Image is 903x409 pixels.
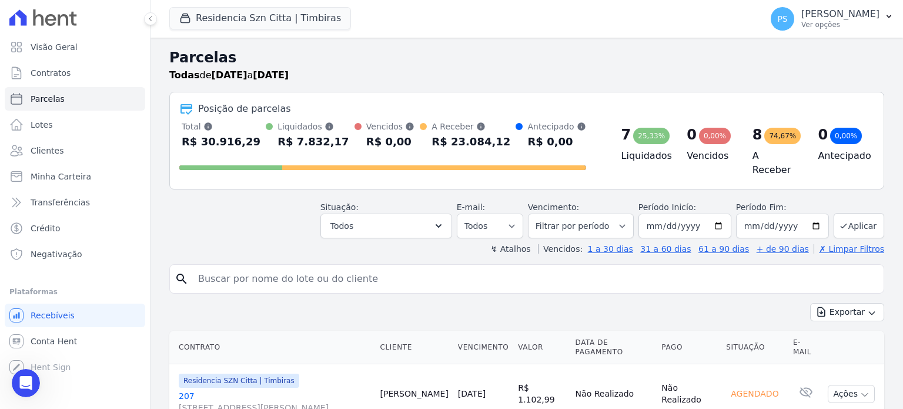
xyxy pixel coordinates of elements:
div: Antecipado [527,121,586,132]
button: go back [8,5,30,27]
th: Pago [657,331,721,364]
strong: [DATE] [253,69,289,81]
div: Liquidados [277,121,349,132]
a: Minha Carteira [5,165,145,188]
span: Minha Carteira [31,171,91,182]
th: Cliente [376,331,453,364]
label: Vencimento: [528,202,579,212]
label: Situação: [320,202,359,212]
div: Plataformas [9,285,141,299]
button: Exportar [810,303,884,321]
a: Crédito [5,217,145,240]
button: Ações [828,385,875,403]
label: ↯ Atalhos [490,244,530,254]
div: 0,00% [830,128,862,144]
textarea: Envie uma mensagem... [10,294,225,314]
span: Parcelas [31,93,65,105]
div: 0 [818,125,828,144]
div: [PERSON_NAME], boa tarde.Teve algum retorno referente ao disparo dos boletos desse mês? [42,68,226,123]
div: Adriane diz… [9,132,226,283]
button: Selecionador de GIF [37,319,46,328]
p: [PERSON_NAME] [801,8,879,20]
h4: A Receber [752,149,800,177]
button: Start recording [75,319,84,328]
h4: Liquidados [621,149,668,163]
p: Ativo(a) nos últimos 15min [57,15,160,26]
div: Posição de parcelas [198,102,291,116]
div: R$ 23.084,12 [432,132,510,151]
label: Vencidos: [538,244,583,254]
div: 8 [752,125,762,144]
label: E-mail: [457,202,486,212]
div: Paula diz… [9,68,226,132]
th: Contrato [169,331,376,364]
iframe: Intercom live chat [12,369,40,397]
div: R$ 30.916,29 [182,132,260,151]
div: 74,67% [764,128,801,144]
span: Transferências [31,197,90,208]
button: Todos [320,214,452,238]
button: Residencia Szn Citta | Timbiras [169,7,351,29]
div: 0 [687,125,697,144]
div: 0,00% [699,128,731,144]
a: Clientes [5,139,145,162]
img: Profile image for Adriane [34,6,52,25]
div: R$ 0,00 [366,132,414,151]
button: PS [PERSON_NAME] Ver opções [761,2,903,35]
a: 31 a 60 dias [640,244,691,254]
th: Vencimento [453,331,513,364]
span: Residencia SZN Citta | Timbiras [179,374,299,388]
div: Eles não conseguem encaminhar novamente? [52,290,216,313]
span: PS [777,15,787,23]
div: [DATE] [9,52,226,68]
div: Agendado [726,385,783,402]
div: [PERSON_NAME], boa tarde! Como vai? ​ [19,139,183,162]
a: 1 a 30 dias [588,244,633,254]
h4: Vencidos [687,149,734,163]
input: Buscar por nome do lote ou do cliente [191,267,879,291]
span: Conta Hent [31,335,77,347]
a: Negativação [5,242,145,266]
div: Total [182,121,260,132]
a: Conta Hent [5,330,145,353]
div: [PERSON_NAME], boa tarde. [52,75,216,87]
strong: Todas [169,69,200,81]
a: Visão Geral [5,35,145,59]
p: de a [169,68,289,82]
strong: [DATE] [212,69,248,81]
div: [PERSON_NAME], boa tarde! Como vai?​[PERSON_NAME], tive uma reunião com o [DEMOGRAPHIC_DATA] e ex... [9,132,193,262]
div: Vencidos [366,121,414,132]
div: 25,33% [633,128,670,144]
a: + de 90 dias [757,244,809,254]
i: search [175,272,189,286]
div: Paula diz… [9,283,226,321]
div: R$ 0,00 [527,132,586,151]
a: Transferências [5,191,145,214]
span: Contratos [31,67,71,79]
button: Enviar uma mensagem [202,314,220,333]
div: [PERSON_NAME], tive uma reunião com o [DEMOGRAPHIC_DATA] e expliquei a situação. O time de tecnol... [19,162,183,255]
a: ✗ Limpar Filtros [814,244,884,254]
th: E-mail [788,331,824,364]
th: Situação [721,331,788,364]
h4: Antecipado [818,149,865,163]
a: Lotes [5,113,145,137]
a: Recebíveis [5,304,145,327]
button: Upload do anexo [56,319,65,328]
th: Valor [513,331,570,364]
div: Adriane • Há 6min [19,264,85,271]
th: Data de Pagamento [571,331,657,364]
span: Visão Geral [31,41,78,53]
div: Eles não conseguem encaminhar novamente? [42,283,226,320]
a: Contratos [5,61,145,85]
button: Aplicar [834,213,884,238]
p: Ver opções [801,20,879,29]
div: A Receber [432,121,510,132]
span: Recebíveis [31,310,75,321]
div: R$ 7.832,17 [277,132,349,151]
a: Parcelas [5,87,145,111]
button: Selecionador de Emoji [18,319,28,328]
a: [DATE] [458,389,486,398]
div: 7 [621,125,631,144]
span: Negativação [31,248,82,260]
